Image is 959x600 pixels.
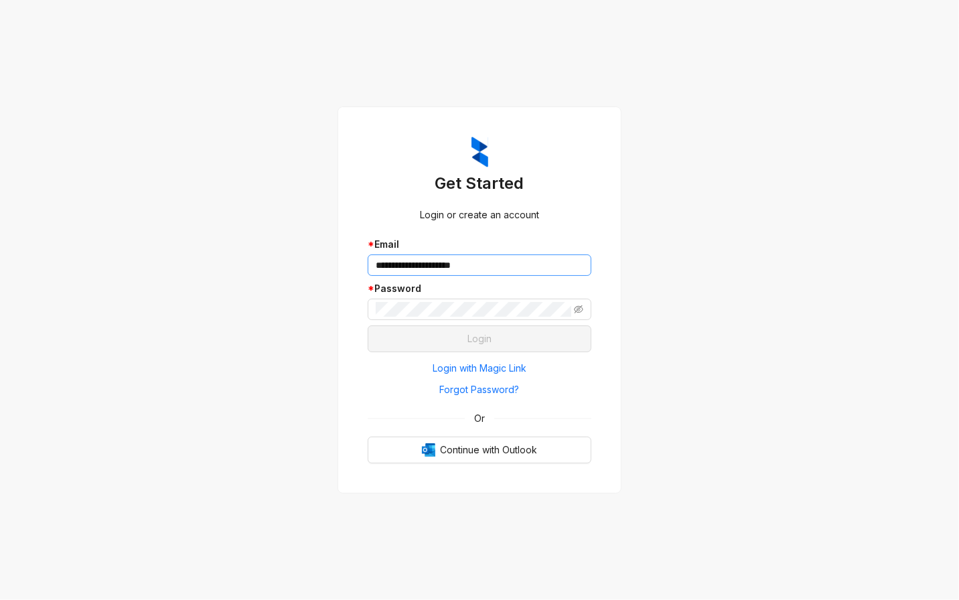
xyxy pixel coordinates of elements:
[471,137,488,167] img: ZumaIcon
[368,208,591,222] div: Login or create an account
[368,173,591,194] h3: Get Started
[368,437,591,463] button: OutlookContinue with Outlook
[465,411,494,426] span: Or
[368,281,591,296] div: Password
[433,361,526,376] span: Login with Magic Link
[368,358,591,379] button: Login with Magic Link
[368,379,591,400] button: Forgot Password?
[440,382,520,397] span: Forgot Password?
[422,443,435,457] img: Outlook
[368,325,591,352] button: Login
[441,443,538,457] span: Continue with Outlook
[368,237,591,252] div: Email
[574,305,583,314] span: eye-invisible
